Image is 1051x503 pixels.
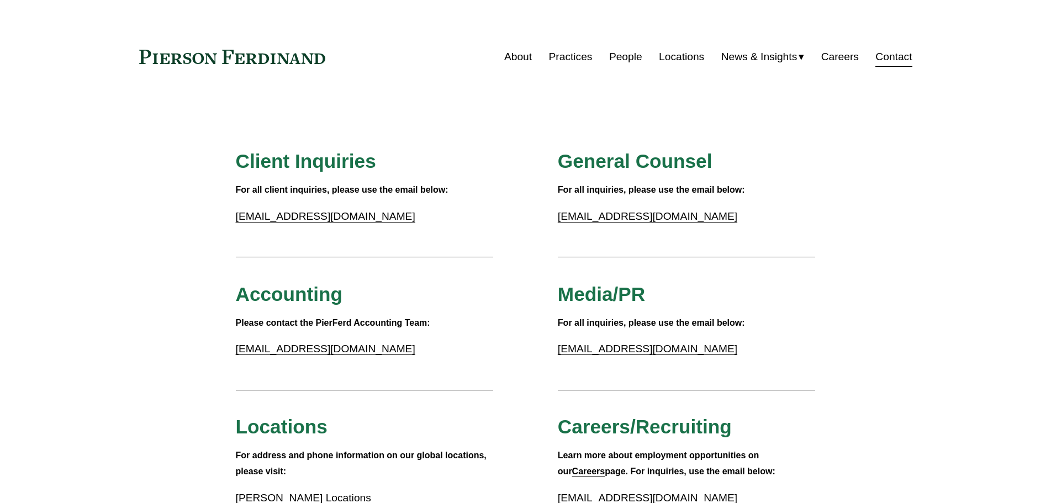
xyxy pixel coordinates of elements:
[558,318,745,327] strong: For all inquiries, please use the email below:
[236,150,376,172] span: Client Inquiries
[558,451,762,476] strong: Learn more about employment opportunities on our
[236,283,343,305] span: Accounting
[659,46,704,67] a: Locations
[236,343,415,354] a: [EMAIL_ADDRESS][DOMAIN_NAME]
[558,185,745,194] strong: For all inquiries, please use the email below:
[558,150,712,172] span: General Counsel
[236,451,489,476] strong: For address and phone information on our global locations, please visit:
[236,210,415,222] a: [EMAIL_ADDRESS][DOMAIN_NAME]
[549,46,593,67] a: Practices
[558,343,737,354] a: [EMAIL_ADDRESS][DOMAIN_NAME]
[504,46,532,67] a: About
[605,467,775,476] strong: page. For inquiries, use the email below:
[558,416,732,437] span: Careers/Recruiting
[721,46,805,67] a: folder dropdown
[236,318,430,327] strong: Please contact the PierFerd Accounting Team:
[572,467,605,476] a: Careers
[558,210,737,222] a: [EMAIL_ADDRESS][DOMAIN_NAME]
[821,46,859,67] a: Careers
[236,416,328,437] span: Locations
[721,47,798,67] span: News & Insights
[558,283,645,305] span: Media/PR
[875,46,912,67] a: Contact
[236,185,448,194] strong: For all client inquiries, please use the email below:
[609,46,642,67] a: People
